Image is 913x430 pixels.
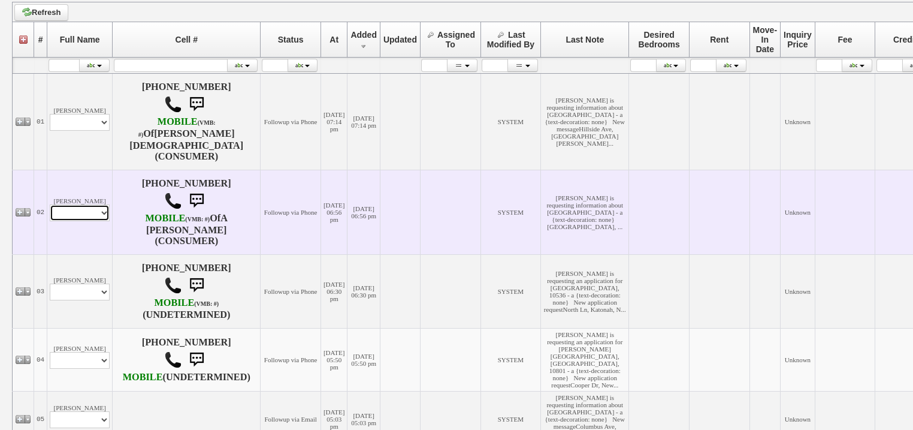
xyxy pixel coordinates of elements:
[261,328,321,391] td: Followup via Phone
[14,4,68,21] a: Refresh
[480,170,541,254] td: SYSTEM
[784,30,812,49] span: Inquiry Price
[541,73,629,170] td: [PERSON_NAME] is requesting information about [GEOGRAPHIC_DATA] - a {text-decoration: none} New m...
[541,254,629,328] td: [PERSON_NAME] is requesting an application for [GEOGRAPHIC_DATA], 10536 - a {text-decoration: non...
[176,35,198,44] span: Cell #
[321,170,347,254] td: [DATE] 06:56 pm
[347,73,380,170] td: [DATE] 07:14 pm
[278,35,304,44] span: Status
[261,73,321,170] td: Followup via Phone
[47,170,113,254] td: [PERSON_NAME]
[115,178,258,246] h4: [PHONE_NUMBER] Of (CONSUMER)
[34,73,47,170] td: 01
[347,170,380,254] td: [DATE] 06:56 pm
[838,35,852,44] span: Fee
[347,254,380,328] td: [DATE] 06:30 pm
[115,82,258,162] h4: [PHONE_NUMBER] Of (CONSUMER)
[781,73,815,170] td: Unknown
[47,328,113,391] td: [PERSON_NAME]
[129,128,243,151] b: [PERSON_NAME][DEMOGRAPHIC_DATA]
[350,30,377,40] span: Added
[154,297,194,308] font: MOBILE
[329,35,338,44] span: At
[541,328,629,391] td: [PERSON_NAME] is requesting an application for [PERSON_NAME][GEOGRAPHIC_DATA], [GEOGRAPHIC_DATA],...
[164,351,182,369] img: call.png
[185,189,208,213] img: sms.png
[164,192,182,210] img: call.png
[480,73,541,170] td: SYSTEM
[115,263,258,320] h4: [PHONE_NUMBER] (UNDETERMINED)
[185,348,208,372] img: sms.png
[566,35,604,44] span: Last Note
[158,116,198,127] font: MOBILE
[34,328,47,391] td: 04
[138,116,216,139] b: T-Mobile USA, Inc.
[639,30,680,49] span: Desired Bedrooms
[146,213,186,224] font: MOBILE
[487,30,534,49] span: Last Modified By
[34,22,47,57] th: #
[138,119,216,138] font: (VMB: #)
[154,297,219,308] b: AT&T Wireless
[146,213,210,224] b: AT&T Wireless
[541,170,629,254] td: [PERSON_NAME] is requesting information about [GEOGRAPHIC_DATA] - a {text-decoration: none} [GEOG...
[164,95,182,113] img: call.png
[194,300,219,307] font: (VMB: #)
[47,73,113,170] td: [PERSON_NAME]
[437,30,475,49] span: Assigned To
[347,328,380,391] td: [DATE] 05:50 pm
[123,372,163,383] font: MOBILE
[185,273,208,297] img: sms.png
[781,170,815,254] td: Unknown
[47,254,113,328] td: [PERSON_NAME]
[753,25,777,54] span: Move-In Date
[261,170,321,254] td: Followup via Phone
[710,35,728,44] span: Rent
[781,254,815,328] td: Unknown
[781,328,815,391] td: Unknown
[123,372,163,383] b: Dish Wireless, LLC
[261,254,321,328] td: Followup via Phone
[115,337,258,383] h4: [PHONE_NUMBER] (UNDETERMINED)
[60,35,100,44] span: Full Name
[480,254,541,328] td: SYSTEM
[383,35,417,44] span: Updated
[321,73,347,170] td: [DATE] 07:14 pm
[480,328,541,391] td: SYSTEM
[185,216,210,222] font: (VMB: #)
[34,254,47,328] td: 03
[164,276,182,294] img: call.png
[321,254,347,328] td: [DATE] 06:30 pm
[34,170,47,254] td: 02
[185,92,208,116] img: sms.png
[321,328,347,391] td: [DATE] 05:50 pm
